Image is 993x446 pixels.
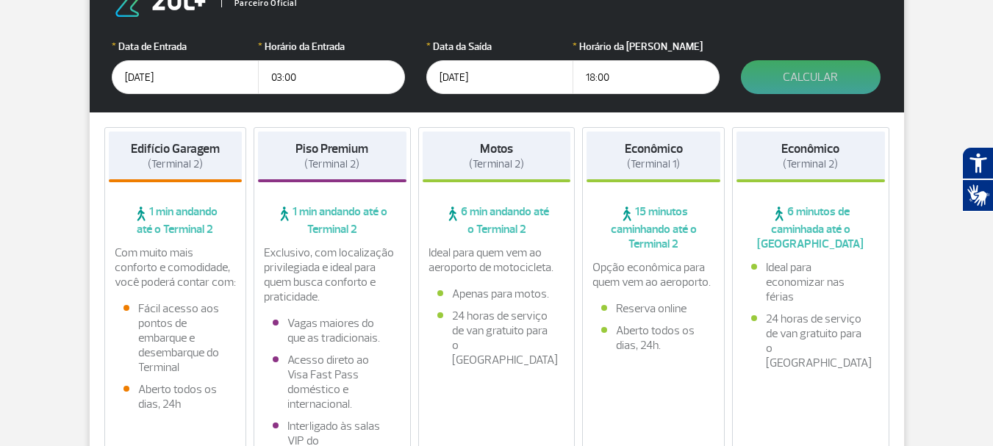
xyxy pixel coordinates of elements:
[962,147,993,212] div: Plugin de acessibilidade da Hand Talk.
[437,309,556,367] li: 24 horas de serviço de van gratuito para o [GEOGRAPHIC_DATA]
[587,204,720,251] span: 15 minutos caminhando até o Terminal 2
[625,141,683,157] strong: Econômico
[258,60,405,94] input: hh:mm
[751,312,870,370] li: 24 horas de serviço de van gratuito para o [GEOGRAPHIC_DATA]
[112,39,259,54] label: Data de Entrada
[962,179,993,212] button: Abrir tradutor de língua de sinais.
[592,260,714,289] p: Opção econômica para quem vem ao aeroporto.
[423,204,571,237] span: 6 min andando até o Terminal 2
[962,147,993,179] button: Abrir recursos assistivos.
[601,323,706,353] li: Aberto todos os dias, 24h.
[741,60,881,94] button: Calcular
[736,204,885,251] span: 6 minutos de caminhada até o [GEOGRAPHIC_DATA]
[131,141,220,157] strong: Edifício Garagem
[109,204,243,237] span: 1 min andando até o Terminal 2
[273,353,392,411] li: Acesso direto ao Visa Fast Pass doméstico e internacional.
[751,260,870,304] li: Ideal para economizar nas férias
[437,287,556,301] li: Apenas para motos.
[258,39,405,54] label: Horário da Entrada
[781,141,839,157] strong: Econômico
[273,316,392,345] li: Vagas maiores do que as tradicionais.
[480,141,513,157] strong: Motos
[295,141,368,157] strong: Piso Premium
[112,60,259,94] input: dd/mm/aaaa
[573,39,720,54] label: Horário da [PERSON_NAME]
[429,245,565,275] p: Ideal para quem vem ao aeroporto de motocicleta.
[426,60,573,94] input: dd/mm/aaaa
[426,39,573,54] label: Data da Saída
[264,245,401,304] p: Exclusivo, com localização privilegiada e ideal para quem busca conforto e praticidade.
[601,301,706,316] li: Reserva online
[627,157,680,171] span: (Terminal 1)
[304,157,359,171] span: (Terminal 2)
[258,204,406,237] span: 1 min andando até o Terminal 2
[148,157,203,171] span: (Terminal 2)
[469,157,524,171] span: (Terminal 2)
[123,301,228,375] li: Fácil acesso aos pontos de embarque e desembarque do Terminal
[783,157,838,171] span: (Terminal 2)
[115,245,237,289] p: Com muito mais conforto e comodidade, você poderá contar com:
[573,60,720,94] input: hh:mm
[123,382,228,411] li: Aberto todos os dias, 24h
